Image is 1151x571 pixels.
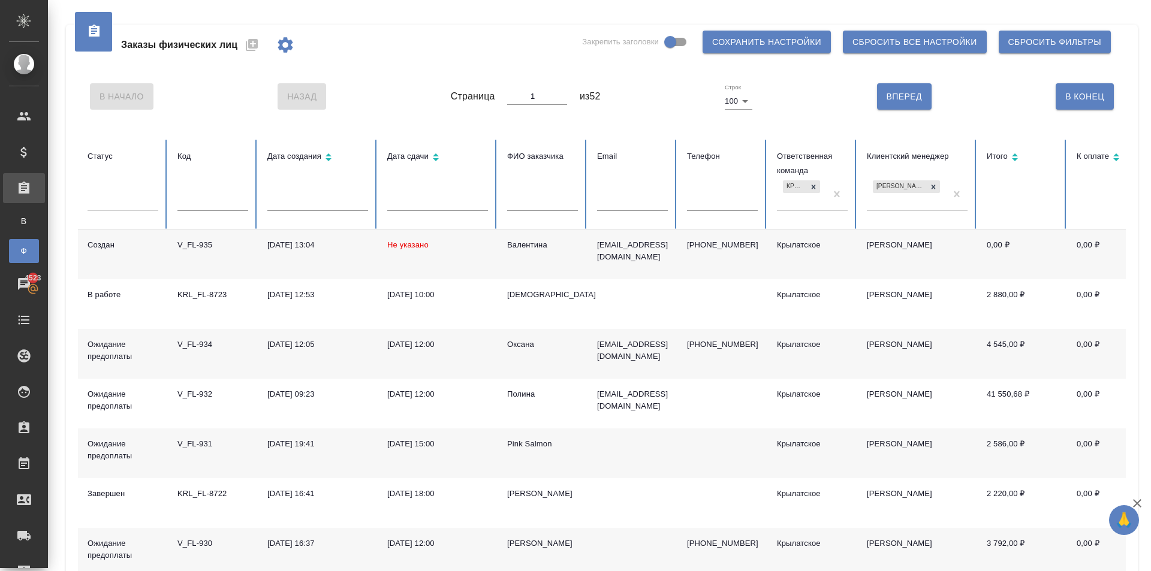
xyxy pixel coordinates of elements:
[977,478,1067,528] td: 2 220,00 ₽
[177,388,248,400] div: V_FL-932
[507,149,578,164] div: ФИО заказчика
[387,438,488,450] div: [DATE] 15:00
[867,149,968,164] div: Клиентский менеджер
[507,388,578,400] div: Полина
[387,149,488,167] div: Сортировка
[877,83,932,110] button: Вперед
[88,149,158,164] div: Статус
[1114,507,1134,533] span: 🙏
[88,438,158,462] div: Ожидание предоплаты
[267,339,368,351] div: [DATE] 12:05
[977,428,1067,478] td: 2 586,00 ₽
[857,379,977,428] td: [PERSON_NAME]
[857,229,977,279] td: [PERSON_NAME]
[712,35,821,50] span: Сохранить настройки
[725,84,741,90] label: Строк
[777,339,848,351] div: Крылатское
[1056,83,1114,110] button: В Конец
[9,209,39,233] a: В
[507,339,578,351] div: Оксана
[777,488,848,500] div: Крылатское
[977,279,1067,329] td: 2 880,00 ₽
[977,229,1067,279] td: 0,00 ₽
[597,388,668,412] p: [EMAIL_ADDRESS][DOMAIN_NAME]
[507,488,578,500] div: [PERSON_NAME]
[1077,149,1147,167] div: Сортировка
[1109,505,1139,535] button: 🙏
[507,239,578,251] div: Валентина
[15,215,33,227] span: В
[88,537,158,561] div: Ожидание предоплаты
[17,272,48,284] span: 4523
[852,35,977,50] span: Сбросить все настройки
[177,339,248,351] div: V_FL-934
[857,478,977,528] td: [PERSON_NAME]
[88,388,158,412] div: Ожидание предоплаты
[387,240,429,249] span: Не указано
[687,537,758,549] p: [PHONE_NUMBER]
[887,89,922,104] span: Вперед
[597,339,668,362] p: [EMAIL_ADDRESS][DOMAIN_NAME]
[387,388,488,400] div: [DATE] 12:00
[177,289,248,301] div: KRL_FL-8723
[9,239,39,263] a: Ф
[267,438,368,450] div: [DATE] 19:41
[580,89,601,104] span: из 52
[873,180,927,193] div: [PERSON_NAME]
[597,239,668,263] p: [EMAIL_ADDRESS][DOMAIN_NAME]
[387,537,488,549] div: [DATE] 12:00
[777,239,848,251] div: Крылатское
[88,239,158,251] div: Создан
[703,31,831,53] button: Сохранить настройки
[267,289,368,301] div: [DATE] 12:53
[507,537,578,549] div: [PERSON_NAME]
[1008,35,1101,50] span: Сбросить фильтры
[999,31,1111,53] button: Сбросить фильтры
[857,329,977,379] td: [PERSON_NAME]
[843,31,987,53] button: Сбросить все настройки
[783,180,807,193] div: Крылатское
[88,289,158,301] div: В работе
[857,279,977,329] td: [PERSON_NAME]
[177,239,248,251] div: V_FL-935
[777,289,848,301] div: Крылатское
[387,488,488,500] div: [DATE] 18:00
[267,388,368,400] div: [DATE] 09:23
[88,339,158,362] div: Ожидание предоплаты
[977,329,1067,379] td: 4 545,00 ₽
[177,537,248,549] div: V_FL-930
[725,93,752,110] div: 100
[267,537,368,549] div: [DATE] 16:37
[267,149,368,167] div: Сортировка
[88,488,158,500] div: Завершен
[857,428,977,478] td: [PERSON_NAME]
[582,36,659,48] span: Закрепить заголовки
[507,289,578,301] div: [DEMOGRAPHIC_DATA]
[177,149,248,164] div: Код
[267,239,368,251] div: [DATE] 13:04
[387,289,488,301] div: [DATE] 10:00
[121,38,237,52] span: Заказы физических лиц
[451,89,495,104] span: Страница
[267,488,368,500] div: [DATE] 16:41
[777,149,848,178] div: Ответственная команда
[387,339,488,351] div: [DATE] 12:00
[687,149,758,164] div: Телефон
[777,388,848,400] div: Крылатское
[777,438,848,450] div: Крылатское
[977,379,1067,428] td: 41 550,68 ₽
[3,269,45,299] a: 4523
[177,438,248,450] div: V_FL-931
[15,245,33,257] span: Ф
[1065,89,1104,104] span: В Конец
[177,488,248,500] div: KRL_FL-8722
[687,339,758,351] p: [PHONE_NUMBER]
[687,239,758,251] p: [PHONE_NUMBER]
[597,149,668,164] div: Email
[987,149,1057,167] div: Сортировка
[777,537,848,549] div: Крылатское
[507,438,578,450] div: Pink Salmon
